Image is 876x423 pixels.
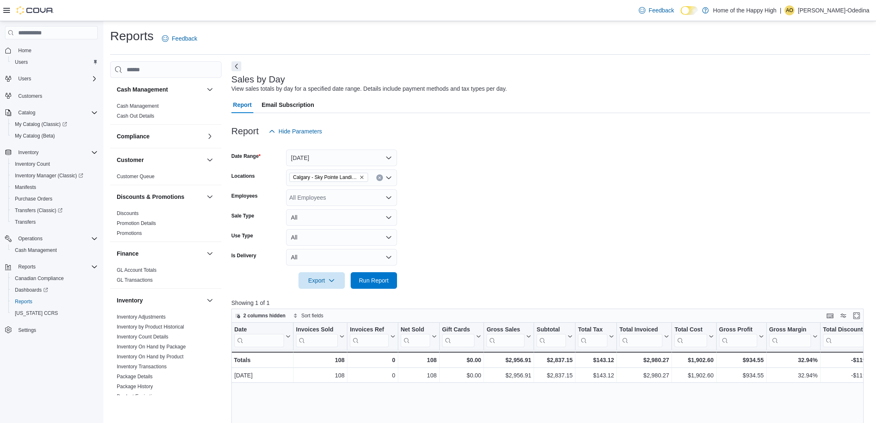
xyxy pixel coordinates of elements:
[15,108,39,118] button: Catalog
[117,334,168,340] span: Inventory Count Details
[298,272,345,289] button: Export
[486,370,531,380] div: $2,956.91
[18,75,31,82] span: Users
[350,326,388,347] div: Invoices Ref
[823,326,874,347] button: Total Discount
[117,363,167,370] span: Inventory Transactions
[286,150,397,166] button: [DATE]
[8,170,101,181] a: Inventory Manager (Classic)
[296,326,338,347] div: Invoices Sold
[8,273,101,284] button: Canadian Compliance
[231,252,256,259] label: Is Delivery
[15,121,67,128] span: My Catalog (Classic)
[117,314,166,320] a: Inventory Adjustments
[296,326,338,334] div: Invoices Sold
[117,373,153,380] span: Package Details
[12,297,36,307] a: Reports
[12,205,66,215] a: Transfers (Classic)
[798,5,869,15] p: [PERSON_NAME]-Odedina
[823,355,874,365] div: -$119.76
[2,147,101,158] button: Inventory
[8,296,101,307] button: Reports
[117,344,186,350] a: Inventory On Hand by Package
[769,355,817,365] div: 32.94%
[12,245,60,255] a: Cash Management
[486,355,531,365] div: $2,956.91
[619,355,669,365] div: $2,980.27
[486,326,531,347] button: Gross Sales
[279,127,322,135] span: Hide Parameters
[15,133,55,139] span: My Catalog (Beta)
[205,155,215,165] button: Customer
[15,207,63,214] span: Transfers (Classic)
[852,311,862,321] button: Enter fullscreen
[8,244,101,256] button: Cash Management
[234,370,291,380] div: [DATE]
[719,370,764,380] div: $934.55
[15,45,98,56] span: Home
[205,85,215,94] button: Cash Management
[769,326,817,347] button: Gross Margin
[769,326,811,347] div: Gross Margin
[12,159,53,169] a: Inventory Count
[231,61,241,71] button: Next
[400,326,430,334] div: Net Sold
[350,355,395,365] div: 0
[537,326,573,347] button: Subtotal
[301,312,323,319] span: Sort fields
[578,326,607,334] div: Total Tax
[674,326,707,347] div: Total Cost
[537,326,566,334] div: Subtotal
[110,172,221,185] div: Customer
[838,311,848,321] button: Display options
[15,247,57,254] span: Cash Management
[231,126,259,136] h3: Report
[234,326,284,334] div: Date
[619,326,662,334] div: Total Invoiced
[117,394,160,399] a: Product Expirations
[18,47,31,54] span: Home
[18,327,36,334] span: Settings
[2,44,101,56] button: Home
[117,174,154,179] a: Customer Queue
[231,299,870,307] p: Showing 1 of 1
[15,262,39,272] button: Reports
[442,326,481,347] button: Gift Cards
[8,56,101,68] button: Users
[17,6,54,15] img: Cova
[117,249,139,258] h3: Finance
[8,216,101,228] button: Transfers
[8,284,101,296] a: Dashboards
[12,119,70,129] a: My Catalog (Classic)
[117,249,203,258] button: Finance
[18,109,35,116] span: Catalog
[117,193,203,201] button: Discounts & Promotions
[117,132,149,140] h3: Compliance
[385,174,392,181] button: Open list of options
[296,326,344,347] button: Invoices Sold
[823,370,874,380] div: -$119.76
[117,230,142,237] span: Promotions
[286,209,397,226] button: All
[117,210,139,216] a: Discounts
[674,326,713,347] button: Total Cost
[2,233,101,244] button: Operations
[15,59,28,65] span: Users
[578,326,614,347] button: Total Tax
[442,326,474,334] div: Gift Cards
[400,355,436,365] div: 108
[117,156,144,164] h3: Customer
[5,41,98,358] nav: Complex example
[780,5,782,15] p: |
[15,172,83,179] span: Inventory Manager (Classic)
[400,326,430,347] div: Net Sold
[117,384,153,389] a: Package History
[293,173,358,181] span: Calgary - Sky Pointe Landing - Fire & Flower
[12,119,98,129] span: My Catalog (Classic)
[296,370,344,380] div: 108
[15,46,35,56] a: Home
[243,312,286,319] span: 2 columns hidden
[385,194,392,201] button: Open list of options
[117,324,184,330] span: Inventory by Product Historical
[117,132,203,140] button: Compliance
